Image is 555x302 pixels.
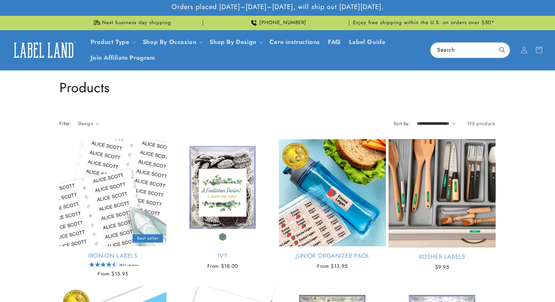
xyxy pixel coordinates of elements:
[345,34,390,50] a: Label Guide
[91,54,155,62] span: Join Affiliate Program
[324,34,345,50] a: FAQ
[259,19,306,26] span: [PHONE_NUMBER]
[59,79,496,96] h1: Products
[87,50,159,66] a: Join Affiliate Program
[91,38,130,46] a: Product Type
[10,40,77,60] img: Label Land
[171,3,384,11] span: Orders placed [DATE]–[DATE]–[DATE], will ship out [DATE][DATE].
[349,38,386,46] span: Label Guide
[353,19,495,26] span: Enjoy free shipping within the U.S. on orders over $50*
[269,38,320,46] span: Care instructions
[169,252,276,260] a: Ivy
[209,38,256,46] a: Shop By Design
[59,16,203,30] div: Announcement
[265,34,324,50] a: Care instructions
[205,34,265,50] summary: Shop By Design
[467,120,496,127] span: 198 products
[143,38,197,46] span: Shop By Occasion
[78,120,93,127] span: Design
[87,34,139,50] summary: Product Type
[139,34,206,50] summary: Shop By Occasion
[8,37,80,63] a: Label Land
[102,19,171,26] span: Next business day shipping
[206,16,349,30] div: Announcement
[59,252,166,260] a: Iron-On Labels
[328,38,341,46] span: FAQ
[394,120,410,127] label: Sort by:
[495,43,510,57] button: Search
[59,120,71,127] h2: Filter:
[352,16,496,30] div: Announcement
[279,252,386,260] a: Junior Organizer Pack
[78,120,99,127] summary: Design (0 selected)
[389,253,496,261] a: Kosher Labels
